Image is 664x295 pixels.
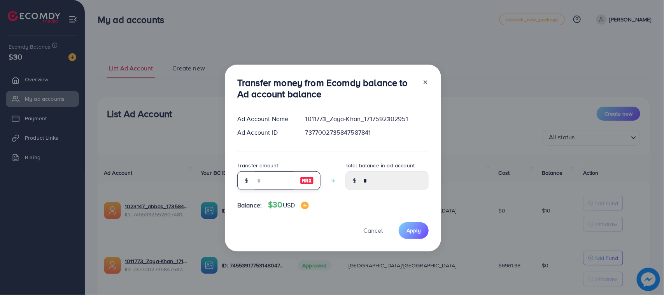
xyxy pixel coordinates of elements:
[268,200,309,210] h4: $30
[363,226,383,235] span: Cancel
[237,162,278,169] label: Transfer amount
[301,202,309,209] img: image
[283,201,295,209] span: USD
[345,162,415,169] label: Total balance in ad account
[300,176,314,185] img: image
[237,201,262,210] span: Balance:
[231,114,299,123] div: Ad Account Name
[406,227,421,234] span: Apply
[299,114,435,123] div: 1011773_Zaya-Khan_1717592302951
[299,128,435,137] div: 7377002735847587841
[237,77,416,100] h3: Transfer money from Ecomdy balance to Ad account balance
[354,222,392,239] button: Cancel
[231,128,299,137] div: Ad Account ID
[399,222,429,239] button: Apply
